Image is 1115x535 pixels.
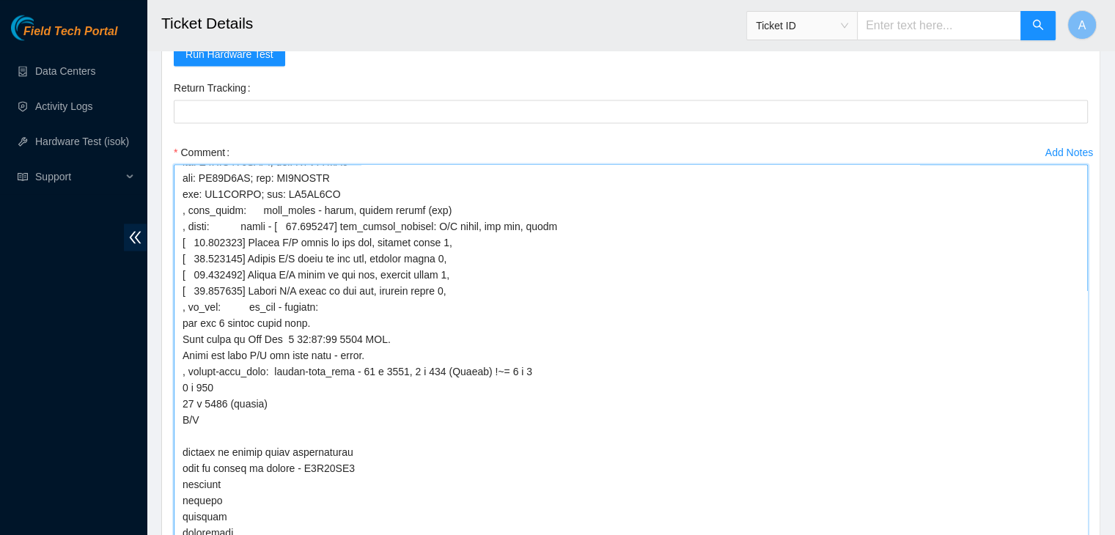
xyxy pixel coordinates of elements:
[174,100,1088,123] input: Return Tracking
[35,65,95,77] a: Data Centers
[1067,10,1097,40] button: A
[35,162,122,191] span: Support
[35,100,93,112] a: Activity Logs
[857,11,1021,40] input: Enter text here...
[1078,16,1086,34] span: A
[11,26,117,45] a: Akamai TechnologiesField Tech Portal
[174,43,285,66] button: Run Hardware Test
[23,25,117,39] span: Field Tech Portal
[1032,19,1044,33] span: search
[124,224,147,251] span: double-left
[185,46,273,62] span: Run Hardware Test
[1020,11,1056,40] button: search
[174,76,257,100] label: Return Tracking
[1045,147,1093,158] div: Add Notes
[18,171,28,182] span: read
[756,15,848,37] span: Ticket ID
[1045,141,1094,164] button: Add Notes
[174,141,235,164] label: Comment
[35,136,129,147] a: Hardware Test (isok)
[11,15,74,40] img: Akamai Technologies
